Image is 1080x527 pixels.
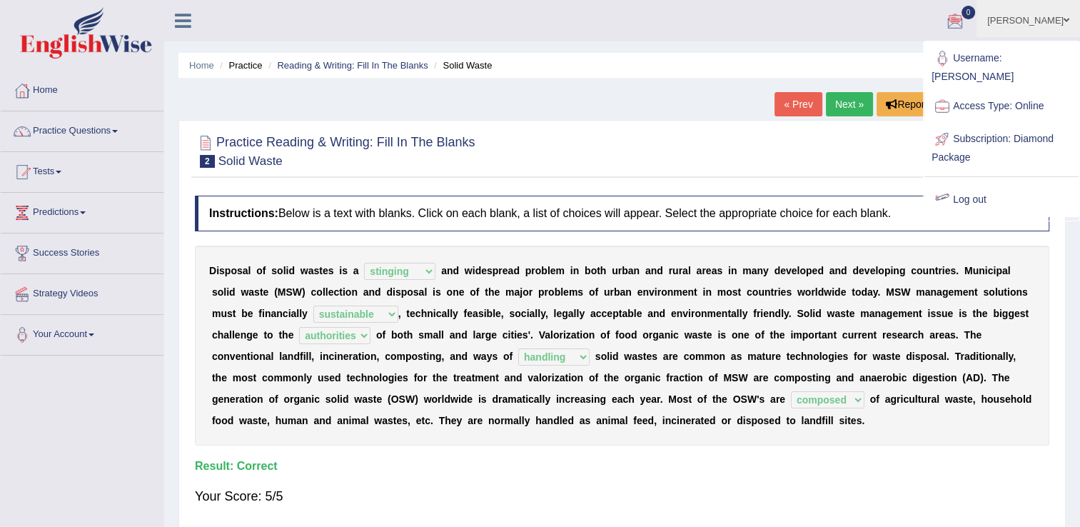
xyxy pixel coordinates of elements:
b: d [375,286,381,298]
b: u [604,286,610,298]
b: l [424,286,427,298]
a: Next » [826,92,873,116]
b: e [812,265,817,276]
b: n [1016,286,1022,298]
b: t [770,286,774,298]
b: e [481,265,487,276]
b: n [427,308,433,319]
b: a [712,265,717,276]
b: o [407,286,413,298]
b: p [806,265,812,276]
b: e [706,265,712,276]
b: s [983,286,989,298]
b: d [386,286,393,298]
b: r [531,265,535,276]
b: i [216,265,219,276]
b: a [441,265,447,276]
span: 2 [200,155,215,168]
b: n [368,286,375,298]
b: h [600,265,607,276]
b: e [503,265,508,276]
b: n [642,286,649,298]
b: n [265,308,271,319]
b: l [296,308,299,319]
b: d [513,265,520,276]
b: y [453,308,458,319]
b: n [625,286,632,298]
b: a [752,265,757,276]
b: l [223,286,226,298]
b: ) [302,286,306,298]
b: s [342,265,348,276]
b: s [435,286,441,298]
b: l [450,308,453,319]
li: Solid Waste [430,59,492,72]
b: h [421,308,428,319]
b: n [757,265,763,276]
b: S [286,286,292,298]
b: e [459,286,465,298]
b: e [467,308,473,319]
b: t [974,286,978,298]
b: o [591,265,597,276]
b: t [339,286,343,298]
b: o [878,265,884,276]
b: s [413,286,419,298]
b: t [233,308,236,319]
b: a [620,286,625,298]
b: n [687,286,694,298]
b: e [563,286,569,298]
b: e [948,286,954,298]
button: Report Question [877,92,979,116]
b: i [262,308,265,319]
b: t [260,286,263,298]
b: d [818,286,824,298]
h2: Practice Reading & Writing: Fill In The Blanks [195,132,475,168]
b: p [525,265,532,276]
b: w [241,286,248,298]
b: e [780,265,786,276]
b: e [963,286,969,298]
b: i [473,265,475,276]
li: Practice [216,59,262,72]
b: e [410,308,415,319]
b: r [657,286,661,298]
b: d [861,286,867,298]
b: t [406,308,410,319]
b: b [585,265,591,276]
b: r [498,265,502,276]
b: t [597,265,600,276]
b: s [950,265,956,276]
b: n [968,286,974,298]
b: d [852,265,859,276]
small: Solid Waste [218,154,283,168]
b: n [893,265,899,276]
b: s [1022,286,1028,298]
b: S [894,286,901,298]
b: l [283,265,286,276]
b: l [560,286,563,298]
b: s [313,265,319,276]
b: n [705,286,712,298]
b: n [834,265,841,276]
a: « Prev [774,92,822,116]
b: l [547,265,550,276]
b: m [505,286,514,298]
b: v [786,265,792,276]
b: s [271,265,277,276]
b: o [917,265,923,276]
b: b [241,308,248,319]
b: n [667,286,674,298]
b: n [764,286,771,298]
b: l [447,308,450,319]
b: m [742,265,751,276]
b: y [763,265,769,276]
b: n [447,265,453,276]
b: a [867,286,873,298]
b: o [1010,286,1016,298]
b: e [328,286,334,298]
b: b [614,286,620,298]
b: u [922,265,929,276]
b: t [737,286,741,298]
b: w [797,286,805,298]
